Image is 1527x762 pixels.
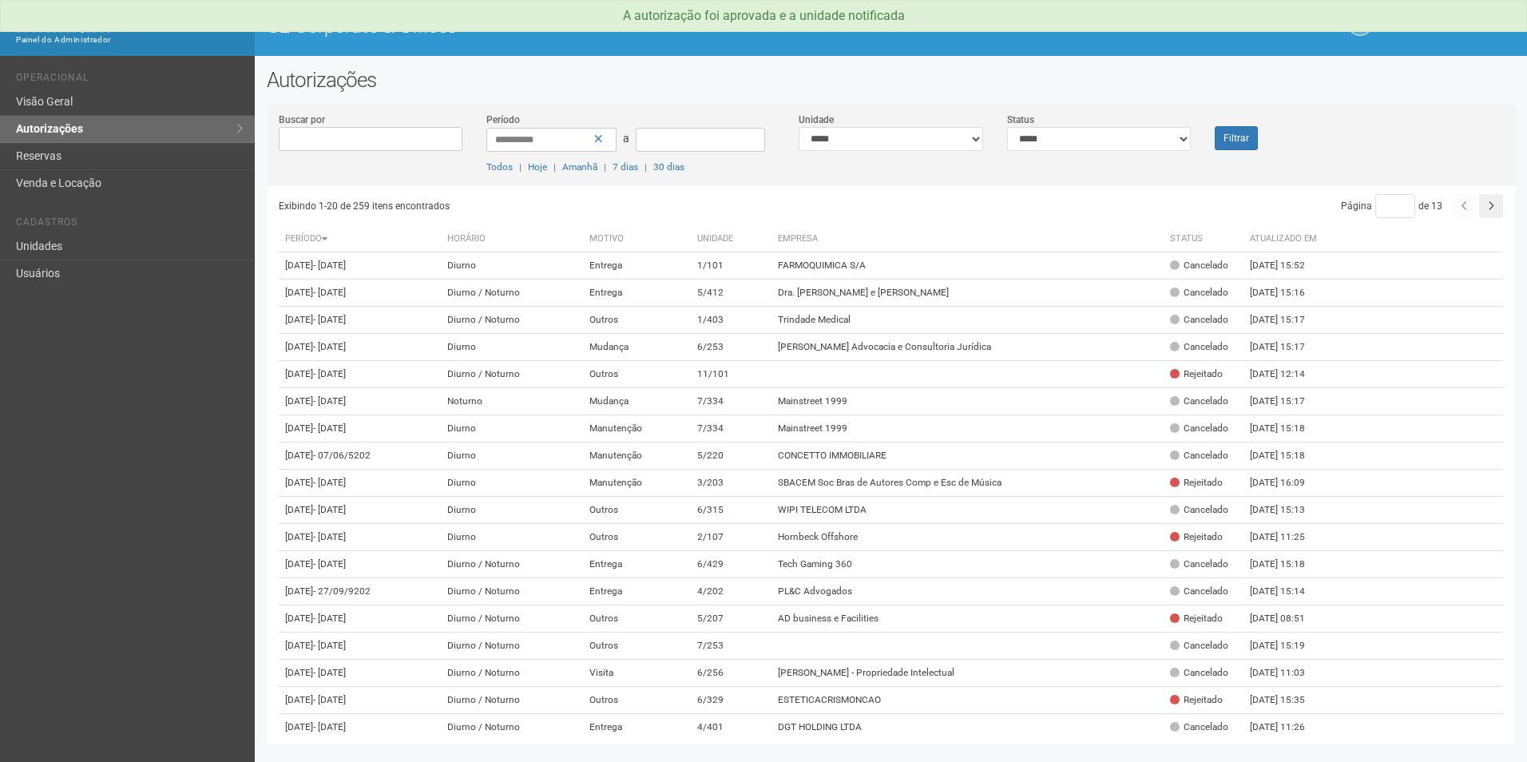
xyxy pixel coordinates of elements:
td: Diurno / Noturno [441,551,582,578]
td: [PERSON_NAME] Advocacia e Consultoria Jurídica [771,334,1163,361]
td: [DATE] 15:17 [1243,307,1331,334]
td: 6/315 [691,497,771,524]
h1: O2 Corporate & Offices [267,16,879,37]
td: [DATE] 15:14 [1243,578,1331,605]
label: Unidade [799,113,834,127]
div: Cancelado [1170,639,1228,653]
td: [DATE] [279,388,442,415]
th: Motivo [583,226,692,252]
td: Diurno / Noturno [441,633,582,660]
span: - [DATE] [313,314,346,325]
td: [DATE] [279,415,442,443]
td: Outros [583,605,692,633]
td: [DATE] 15:18 [1243,415,1331,443]
div: Cancelado [1170,449,1228,462]
td: 3/203 [691,470,771,497]
th: Período [279,226,442,252]
td: [DATE] [279,578,442,605]
td: 1/101 [691,252,771,280]
td: Outros [583,633,692,660]
div: Cancelado [1170,585,1228,598]
td: PL&C Advogados [771,578,1163,605]
span: - [DATE] [313,368,346,379]
td: CONCETTO IMMOBILIARE [771,443,1163,470]
span: - [DATE] [313,504,346,515]
td: ESTETICACRISMONCAO [771,687,1163,714]
td: [DATE] [279,443,442,470]
span: - [DATE] [313,721,346,732]
td: [DATE] [279,524,442,551]
span: a [623,132,629,145]
td: Diurno / Noturno [441,660,582,687]
a: Hoje [528,161,547,173]
td: Diurno [441,443,582,470]
label: Status [1007,113,1034,127]
td: Diurno / Noturno [441,605,582,633]
td: Manutenção [583,415,692,443]
span: | [553,161,556,173]
td: Diurno [441,415,582,443]
div: Cancelado [1170,259,1228,272]
a: Todos [486,161,513,173]
td: Outros [583,687,692,714]
span: - [DATE] [313,395,346,407]
th: Unidade [691,226,771,252]
td: Outros [583,307,692,334]
td: [DATE] 15:17 [1243,388,1331,415]
span: - [DATE] [313,477,346,488]
a: Amanhã [562,161,597,173]
td: Entrega [583,551,692,578]
td: AD business e Facilities [771,605,1163,633]
td: [DATE] 11:03 [1243,660,1331,687]
span: - [DATE] [313,341,346,352]
td: Manutenção [583,443,692,470]
td: Outros [583,524,692,551]
td: Diurno / Noturno [441,280,582,307]
td: [DATE] 11:25 [1243,524,1331,551]
td: FARMOQUIMICA S/A [771,252,1163,280]
td: 7/334 [691,388,771,415]
td: [DATE] [279,334,442,361]
td: [DATE] [279,551,442,578]
div: Rejeitado [1170,693,1223,707]
td: Entrega [583,714,692,741]
td: 4/401 [691,714,771,741]
h2: Autorizações [267,68,1515,92]
span: - 07/06/5202 [313,450,371,461]
span: - 27/09/9202 [313,585,371,597]
div: Cancelado [1170,313,1228,327]
td: Dra. [PERSON_NAME] e [PERSON_NAME] [771,280,1163,307]
span: | [604,161,606,173]
td: Hornbeck Offshore [771,524,1163,551]
td: [DATE] 15:18 [1243,443,1331,470]
li: Cadastros [16,216,243,233]
td: 1/403 [691,307,771,334]
td: Diurno / Noturno [441,687,582,714]
td: WIPI TELECOM LTDA [771,497,1163,524]
td: Diurno [441,334,582,361]
td: Diurno / Noturno [441,714,582,741]
th: Status [1164,226,1243,252]
td: [DATE] [279,605,442,633]
td: Mainstreet 1999 [771,415,1163,443]
div: Painel do Administrador [16,33,243,47]
span: Página de 13 [1341,200,1442,212]
th: Atualizado em [1243,226,1331,252]
td: Diurno / Noturno [441,578,582,605]
div: Cancelado [1170,558,1228,571]
span: - [DATE] [313,667,346,678]
div: Rejeitado [1170,612,1223,625]
td: [DATE] 11:26 [1243,714,1331,741]
td: SBACEM Soc Bras de Autores Comp e Esc de Música [771,470,1163,497]
td: Diurno [441,252,582,280]
td: [DATE] [279,252,442,280]
span: - [DATE] [313,260,346,271]
a: 7 dias [613,161,638,173]
td: [DATE] 15:52 [1243,252,1331,280]
td: 6/429 [691,551,771,578]
div: Cancelado [1170,503,1228,517]
td: [DATE] [279,361,442,388]
div: Cancelado [1170,286,1228,300]
div: Cancelado [1170,666,1228,680]
td: [DATE] 15:19 [1243,633,1331,660]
